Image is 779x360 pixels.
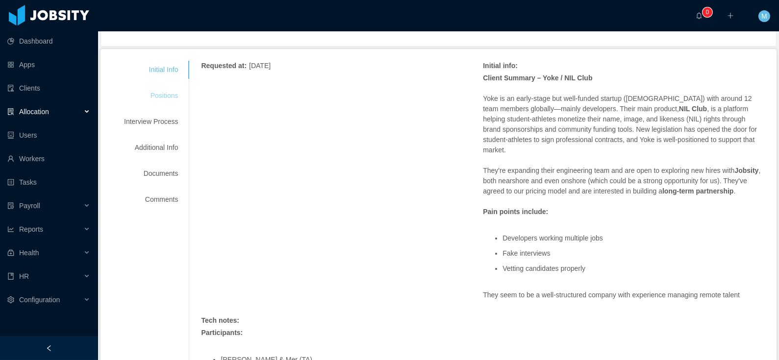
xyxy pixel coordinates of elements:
[112,87,190,105] div: Positions
[483,74,592,82] strong: Client Summary – Yoke / NIL Club
[483,94,765,155] p: Yoke is an early-stage but well-funded startup ([DEMOGRAPHIC_DATA]) with around 12 team members g...
[112,165,190,183] div: Documents
[679,105,707,113] strong: NIL Club
[7,149,90,168] a: icon: userWorkers
[19,272,29,280] span: HR
[483,62,518,70] strong: Initial info :
[112,191,190,209] div: Comments
[19,225,43,233] span: Reports
[112,113,190,131] div: Interview Process
[662,187,733,195] strong: long-term partnership
[19,108,49,116] span: Allocation
[7,249,14,256] i: icon: medicine-box
[483,166,765,196] p: They're expanding their engineering team and are open to exploring new hires with , both nearshor...
[7,202,14,209] i: icon: file-protect
[7,125,90,145] a: icon: robotUsers
[703,7,712,17] sup: 0
[7,296,14,303] i: icon: setting
[7,108,14,115] i: icon: solution
[201,316,239,324] strong: Tech notes :
[483,208,548,216] strong: Pain points include:
[7,226,14,233] i: icon: line-chart
[112,61,190,79] div: Initial Info
[112,139,190,157] div: Additional Info
[503,250,765,257] li: Fake interviews
[7,172,90,192] a: icon: profileTasks
[7,31,90,51] a: icon: pie-chartDashboard
[696,12,703,19] i: icon: bell
[201,62,247,70] strong: Requested at :
[7,55,90,74] a: icon: appstoreApps
[503,235,765,242] li: Developers working multiple jobs
[503,265,765,272] li: Vetting candidates properly
[734,167,758,174] strong: Jobsity
[7,78,90,98] a: icon: auditClients
[727,12,734,19] i: icon: plus
[201,329,243,336] strong: Participants:
[7,273,14,280] i: icon: book
[761,10,767,22] span: M
[483,290,765,300] p: They seem to be a well-structured company with experience managing remote talent
[19,296,60,304] span: Configuration
[19,249,39,257] span: Health
[19,202,40,210] span: Payroll
[249,62,271,70] span: [DATE]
